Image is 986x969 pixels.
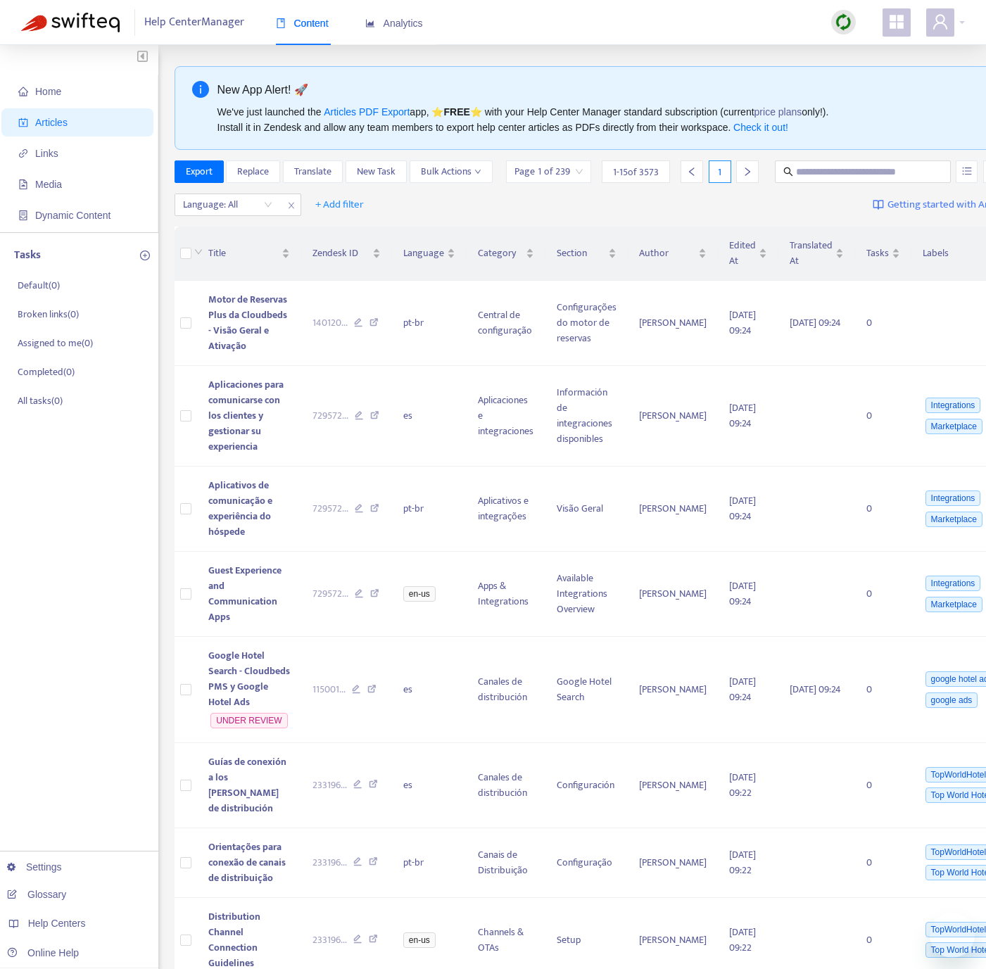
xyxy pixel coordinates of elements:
[855,552,911,637] td: 0
[392,281,467,366] td: pt-br
[855,467,911,552] td: 0
[639,246,695,261] span: Author
[729,493,756,524] span: [DATE] 09:24
[28,918,86,929] span: Help Centers
[210,713,287,728] span: UNDER REVIEW
[925,597,982,612] span: Marketplace
[365,18,375,28] span: area-chart
[729,924,756,956] span: [DATE] 09:22
[742,167,752,177] span: right
[729,578,756,609] span: [DATE] 09:24
[855,281,911,366] td: 0
[35,117,68,128] span: Articles
[35,148,58,159] span: Links
[276,18,329,29] span: Content
[208,291,287,354] span: Motor de Reservas Plus da Cloudbeds - Visão Geral e Ativação
[729,400,756,431] span: [DATE] 09:24
[545,227,628,281] th: Section
[467,366,545,467] td: Aplicaciones e integraciones
[628,828,718,898] td: [PERSON_NAME]
[392,743,467,828] td: es
[208,839,286,886] span: Orientações para conexão de canais de distribuição
[7,861,62,873] a: Settings
[312,855,347,870] span: 233196 ...
[208,647,290,710] span: Google Hotel Search - Cloudbeds PMS y Google Hotel Ads
[855,828,911,898] td: 0
[628,366,718,467] td: [PERSON_NAME]
[18,336,93,350] p: Assigned to me ( 0 )
[324,106,410,118] a: Articles PDF Export
[301,227,392,281] th: Zendesk ID
[208,477,272,540] span: Aplicativos de comunicação e experiência do hóspede
[718,227,778,281] th: Edited At
[925,419,982,434] span: Marketplace
[729,673,756,705] span: [DATE] 09:24
[18,179,28,189] span: file-image
[783,167,793,177] span: search
[467,227,545,281] th: Category
[778,227,855,281] th: Translated At
[18,148,28,158] span: link
[217,81,981,99] div: New App Alert! 🚀
[392,467,467,552] td: pt-br
[276,18,286,28] span: book
[365,18,423,29] span: Analytics
[628,281,718,366] td: [PERSON_NAME]
[312,501,348,517] span: 729572 ...
[18,393,63,408] p: All tasks ( 0 )
[729,769,756,801] span: [DATE] 09:22
[305,194,374,216] button: + Add filter
[197,227,302,281] th: Title
[855,743,911,828] td: 0
[467,467,545,552] td: Aplicativos e integrações
[930,913,975,958] iframe: Button to launch messaging window
[613,165,659,179] span: 1 - 15 of 3573
[18,278,60,293] p: Default ( 0 )
[403,586,436,602] span: en-us
[925,398,981,413] span: Integrations
[628,552,718,637] td: [PERSON_NAME]
[208,246,279,261] span: Title
[294,164,331,179] span: Translate
[467,637,545,743] td: Canales de distribución
[18,307,79,322] p: Broken links ( 0 )
[194,248,203,256] span: down
[208,562,282,625] span: Guest Experience and Communication Apps
[392,828,467,898] td: pt-br
[729,307,756,338] span: [DATE] 09:24
[925,512,982,527] span: Marketplace
[392,366,467,467] td: es
[888,13,905,30] span: appstore
[18,210,28,220] span: container
[175,160,224,183] button: Export
[18,118,28,127] span: account-book
[312,682,346,697] span: 115001 ...
[729,847,756,878] span: [DATE] 09:22
[392,227,467,281] th: Language
[467,828,545,898] td: Canais de Distribuição
[315,196,364,213] span: + Add filter
[866,246,889,261] span: Tasks
[18,365,75,379] p: Completed ( 0 )
[312,408,348,424] span: 729572 ...
[467,281,545,366] td: Central de configuração
[283,160,343,183] button: Translate
[478,246,523,261] span: Category
[855,366,911,467] td: 0
[7,889,66,900] a: Glossary
[192,81,209,98] span: info-circle
[14,247,41,264] p: Tasks
[628,467,718,552] td: [PERSON_NAME]
[35,179,62,190] span: Media
[545,366,628,467] td: Información de integraciones disponibles
[932,13,949,30] span: user
[186,164,213,179] span: Export
[628,227,718,281] th: Author
[687,167,697,177] span: left
[790,238,833,269] span: Translated At
[790,315,841,331] span: [DATE] 09:24
[7,947,79,958] a: Online Help
[403,932,436,948] span: en-us
[545,828,628,898] td: Configuração
[403,246,444,261] span: Language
